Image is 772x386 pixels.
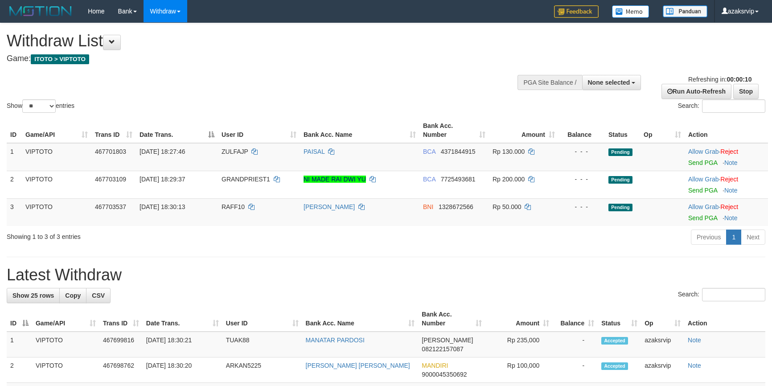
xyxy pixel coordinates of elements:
[663,5,707,17] img: panduan.png
[724,187,738,194] a: Note
[688,214,717,222] a: Send PGA
[720,176,738,183] a: Reject
[688,203,719,210] a: Allow Grab
[661,84,731,99] a: Run Auto-Refresh
[222,203,245,210] span: RAFF10
[7,266,765,284] h1: Latest Withdraw
[553,332,598,357] td: -
[724,214,738,222] a: Note
[99,332,143,357] td: 467699816
[7,118,22,143] th: ID
[7,357,32,383] td: 2
[7,4,74,18] img: MOTION_logo.png
[31,54,89,64] span: ITOTO > VIPTOTO
[720,203,738,210] a: Reject
[12,292,54,299] span: Show 25 rows
[724,159,738,166] a: Note
[733,84,759,99] a: Stop
[688,203,720,210] span: ·
[423,148,435,155] span: BCA
[439,203,473,210] span: Copy 1328672566 to clipboard
[608,148,632,156] span: Pending
[441,148,476,155] span: Copy 4371844915 to clipboard
[688,362,701,369] a: Note
[553,357,598,383] td: -
[562,175,601,184] div: - - -
[7,306,32,332] th: ID: activate to sort column descending
[7,143,22,171] td: 1
[422,371,467,378] span: Copy 9000045350692 to clipboard
[422,345,463,353] span: Copy 082122157087 to clipboard
[720,148,738,155] a: Reject
[7,99,74,113] label: Show entries
[688,337,701,344] a: Note
[423,203,433,210] span: BNI
[95,148,126,155] span: 467701803
[422,337,473,344] span: [PERSON_NAME]
[441,176,476,183] span: Copy 7725493681 to clipboard
[685,198,768,226] td: ·
[641,306,684,332] th: Op: activate to sort column ascending
[691,230,727,245] a: Previous
[22,143,91,171] td: VIPTOTO
[598,306,641,332] th: Status: activate to sort column ascending
[143,332,222,357] td: [DATE] 18:30:21
[685,118,768,143] th: Action
[582,75,641,90] button: None selected
[612,5,649,18] img: Button%20Memo.svg
[562,202,601,211] div: - - -
[300,118,419,143] th: Bank Acc. Name: activate to sort column ascending
[493,148,525,155] span: Rp 130.000
[222,306,302,332] th: User ID: activate to sort column ascending
[222,357,302,383] td: ARKAN5225
[140,176,185,183] span: [DATE] 18:29:37
[419,118,489,143] th: Bank Acc. Number: activate to sort column ascending
[741,230,765,245] a: Next
[641,332,684,357] td: azaksrvip
[92,292,105,299] span: CSV
[640,118,685,143] th: Op: activate to sort column ascending
[22,99,56,113] select: Showentries
[726,230,741,245] a: 1
[7,332,32,357] td: 1
[306,362,410,369] a: [PERSON_NAME] [PERSON_NAME]
[608,176,632,184] span: Pending
[485,357,553,383] td: Rp 100,000
[558,118,605,143] th: Balance
[688,76,751,83] span: Refreshing in:
[684,306,765,332] th: Action
[218,118,300,143] th: User ID: activate to sort column ascending
[22,198,91,226] td: VIPTOTO
[688,176,719,183] a: Allow Grab
[702,288,765,301] input: Search:
[140,203,185,210] span: [DATE] 18:30:13
[605,118,640,143] th: Status
[7,229,315,241] div: Showing 1 to 3 of 3 entries
[22,118,91,143] th: Game/API: activate to sort column ascending
[143,306,222,332] th: Date Trans.: activate to sort column ascending
[7,198,22,226] td: 3
[304,148,324,155] a: PAISAL
[304,203,355,210] a: [PERSON_NAME]
[685,143,768,171] td: ·
[140,148,185,155] span: [DATE] 18:27:46
[143,357,222,383] td: [DATE] 18:30:20
[222,332,302,357] td: TUAK88
[95,203,126,210] span: 467703537
[7,288,60,303] a: Show 25 rows
[7,171,22,198] td: 2
[22,171,91,198] td: VIPTOTO
[562,147,601,156] div: - - -
[608,204,632,211] span: Pending
[688,187,717,194] a: Send PGA
[688,148,720,155] span: ·
[32,357,99,383] td: VIPTOTO
[688,159,717,166] a: Send PGA
[588,79,630,86] span: None selected
[306,337,365,344] a: MANATAR PARDOSI
[678,288,765,301] label: Search:
[517,75,582,90] div: PGA Site Balance /
[678,99,765,113] label: Search:
[418,306,485,332] th: Bank Acc. Number: activate to sort column ascending
[493,203,522,210] span: Rp 50.000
